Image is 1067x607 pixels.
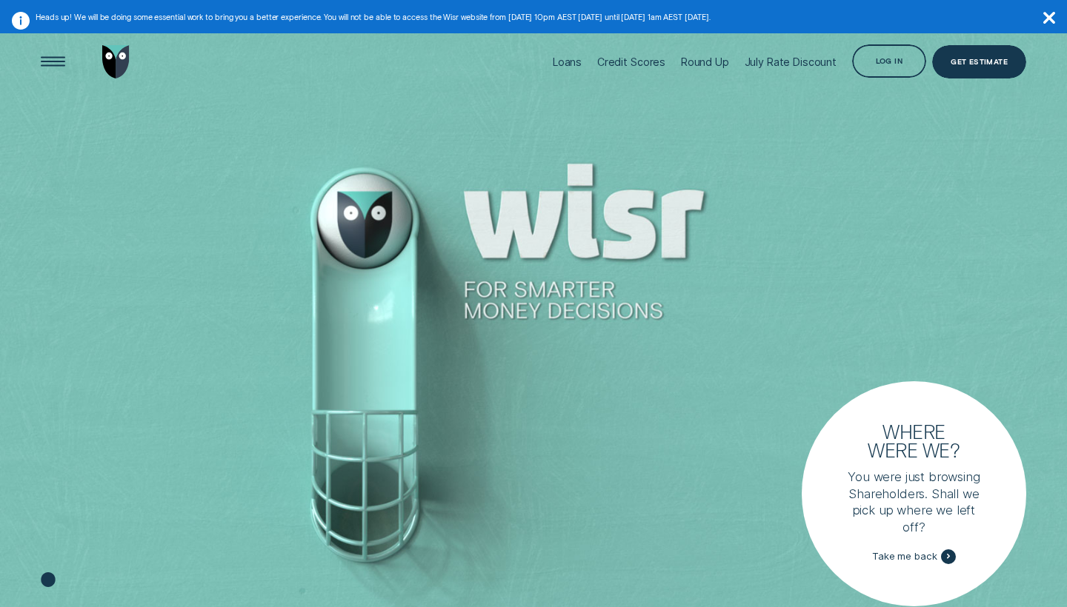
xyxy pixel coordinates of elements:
div: Credit Scores [597,56,665,68]
img: Wisr [102,45,130,78]
div: July Rate Discount [745,56,837,68]
button: Log in [852,44,926,78]
p: You were just browsing Shareholders. Shall we pick up where we left off? [840,469,988,535]
a: Loans [553,24,582,98]
button: Open Menu [36,45,70,78]
a: July Rate Discount [745,24,837,98]
span: Take me back [872,550,937,563]
a: Where were we?You were just browsing Shareholders. Shall we pick up where we left off?Take me back [802,381,1026,606]
a: Round Up [681,24,729,98]
a: Get Estimate [932,45,1026,78]
div: Round Up [681,56,729,68]
h3: Where were we? [860,422,968,459]
a: Credit Scores [597,24,665,98]
a: Go to home page [99,24,133,98]
div: Loans [553,56,582,68]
